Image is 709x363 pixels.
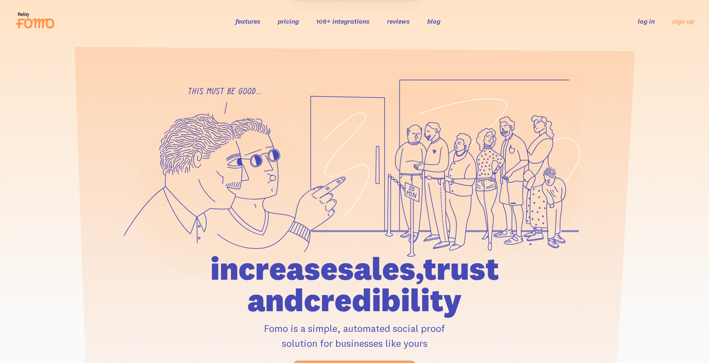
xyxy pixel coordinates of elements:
a: 106+ integrations [316,17,370,25]
h1: increase sales, trust and credibility [163,253,546,316]
a: sign up [672,17,694,26]
p: Fomo is a simple, automated social proof solution for businesses like yours [163,321,546,351]
a: blog [427,17,440,25]
a: log in [638,17,655,25]
a: features [236,17,260,25]
a: pricing [278,17,299,25]
a: reviews [387,17,410,25]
